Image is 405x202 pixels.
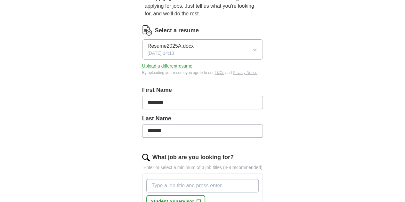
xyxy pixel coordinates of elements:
button: Resume2025A.docx[DATE] 14:13 [142,39,263,60]
a: Privacy Notice [233,70,257,75]
button: Upload a differentresume [142,63,192,69]
p: Enter or select a minimum of 3 job titles (4-8 recommended) [142,164,263,171]
a: T&Cs [215,70,224,75]
img: CV Icon [142,25,152,36]
span: Resume2025A.docx [148,42,194,50]
span: [DATE] 14:13 [148,50,174,57]
div: By uploading your resume you agree to our and . [142,70,263,76]
label: Select a resume [155,26,199,35]
input: Type a job title and press enter [146,179,259,192]
label: Last Name [142,114,263,123]
label: First Name [142,86,263,94]
img: search.png [142,154,150,161]
label: What job are you looking for? [152,153,234,162]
